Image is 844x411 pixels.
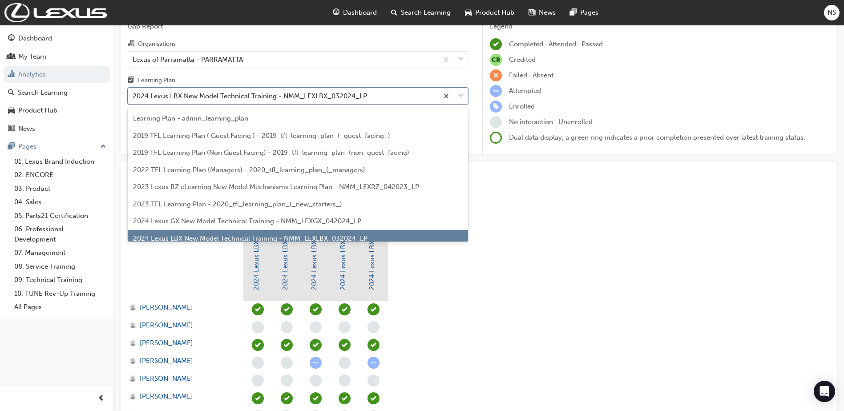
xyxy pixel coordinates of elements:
span: Credited [509,56,536,64]
a: 06. Professional Development [11,222,110,246]
a: 03. Product [11,182,110,196]
span: 2024 Lexus GX New Model Technical Training - NMM_LEXGX_042024_LP [133,217,361,225]
span: learningRecordVerb_NONE-icon [281,321,293,333]
span: learningRecordVerb_ENROLL-icon [490,101,502,113]
a: Product Hub [4,102,110,119]
span: 2019 TFL Learning Plan ( Guest Facing ) - 2019_tfl_learning_plan_(_guest_facing_) [133,132,390,140]
a: 08. Service Training [11,260,110,274]
a: 01. Lexus Brand Induction [11,155,110,169]
button: DashboardMy TeamAnalyticsSearch LearningProduct HubNews [4,28,110,138]
span: Gap Report [128,21,468,32]
div: My Team [18,52,46,62]
a: 02. ENCORE [11,168,110,182]
div: Dashboard [18,33,52,44]
a: search-iconSearch Learning [384,4,458,22]
span: learningRecordVerb_NONE-icon [490,116,502,128]
span: 2023 Lexus RZ eLearning New Model Mechanisms Learning Plan - NMM_LEXRZ_042023_LP [133,183,419,191]
span: car-icon [465,7,472,18]
span: 2023 TFL Learning Plan - 2020_tfl_learning_plan_(_new_starters_) [133,200,342,208]
span: learningRecordVerb_COMPLETE-icon [490,38,502,50]
a: [PERSON_NAME] [129,320,235,330]
div: Product Hub [18,105,57,116]
span: learningRecordVerb_PASS-icon [281,392,293,404]
span: Search Learning [401,8,451,18]
span: down-icon [458,54,464,65]
span: learningRecordVerb_NONE-icon [339,357,351,369]
span: search-icon [391,7,397,18]
button: NS [824,5,840,20]
a: Analytics [4,66,110,83]
a: [PERSON_NAME] [129,302,235,313]
div: Open Intercom Messenger [814,381,835,402]
span: learningRecordVerb_PASS-icon [310,339,322,351]
a: 10. TUNE Rev-Up Training [11,287,110,301]
span: pages-icon [8,143,15,151]
a: news-iconNews [521,4,563,22]
span: learningRecordVerb_NONE-icon [339,375,351,387]
span: people-icon [8,53,15,61]
span: learningRecordVerb_PASS-icon [367,339,380,351]
span: [PERSON_NAME] [140,302,193,313]
span: learningRecordVerb_NONE-icon [310,375,322,387]
span: guage-icon [333,7,339,18]
span: learningRecordVerb_NONE-icon [252,357,264,369]
a: car-iconProduct Hub [458,4,521,22]
span: learningRecordVerb_PASS-icon [339,392,351,404]
span: learningRecordVerb_NONE-icon [367,375,380,387]
span: [PERSON_NAME] [140,356,193,366]
a: 07. Management [11,246,110,260]
span: news-icon [529,7,535,18]
div: Organisations [138,40,176,48]
div: News [18,124,35,134]
span: Enrolled [509,102,535,110]
span: car-icon [8,107,15,115]
span: learningRecordVerb_NONE-icon [252,375,264,387]
span: No interaction · Unenrolled [509,118,593,126]
a: 09. Technical Training [11,273,110,287]
span: Attempted [509,87,541,95]
span: learningRecordVerb_FAIL-icon [490,69,502,81]
span: search-icon [8,89,14,97]
span: null-icon [490,54,502,66]
a: All Pages [11,300,110,314]
span: learningRecordVerb_ATTEMPT-icon [490,85,502,97]
span: chart-icon [8,71,15,79]
span: Dashboard [343,8,377,18]
span: Learning Plan - admin_learning_plan [133,114,248,122]
a: News [4,121,110,137]
a: guage-iconDashboard [326,4,384,22]
span: NS [828,8,836,18]
span: learningRecordVerb_PASS-icon [339,339,351,351]
span: learningRecordVerb_PASS-icon [367,303,380,315]
a: pages-iconPages [563,4,606,22]
span: learningRecordVerb_PASS-icon [252,392,264,404]
a: Dashboard [4,30,110,47]
img: Trak [4,3,107,22]
a: My Team [4,48,110,65]
span: [PERSON_NAME] [140,320,193,330]
span: pages-icon [570,7,577,18]
a: [PERSON_NAME] [129,391,235,402]
span: learningRecordVerb_PASS-icon [281,303,293,315]
span: learningRecordVerb_PASS-icon [310,392,322,404]
span: learningRecordVerb_ATTEMPT-icon [310,357,322,369]
span: down-icon [458,90,464,102]
span: up-icon [100,141,106,153]
span: News [539,8,556,18]
span: learningRecordVerb_PASS-icon [367,392,380,404]
div: Legend [490,21,830,32]
span: guage-icon [8,35,15,43]
a: [PERSON_NAME] [129,374,235,384]
span: [PERSON_NAME] [140,374,193,384]
a: [PERSON_NAME] [129,338,235,348]
span: learningplan-icon [128,77,134,85]
a: 05. Parts21 Certification [11,209,110,223]
span: 2019 TFL Learning Plan (Non Guest Facing) - 2019_tfl_learning_plan_(non_guest_facing) [133,149,409,157]
span: learningRecordVerb_NONE-icon [310,321,322,333]
span: [PERSON_NAME] [140,338,193,348]
span: learningRecordVerb_PASS-icon [339,303,351,315]
span: learningRecordVerb_PASS-icon [252,339,264,351]
span: prev-icon [98,393,105,404]
span: learningRecordVerb_NONE-icon [281,375,293,387]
